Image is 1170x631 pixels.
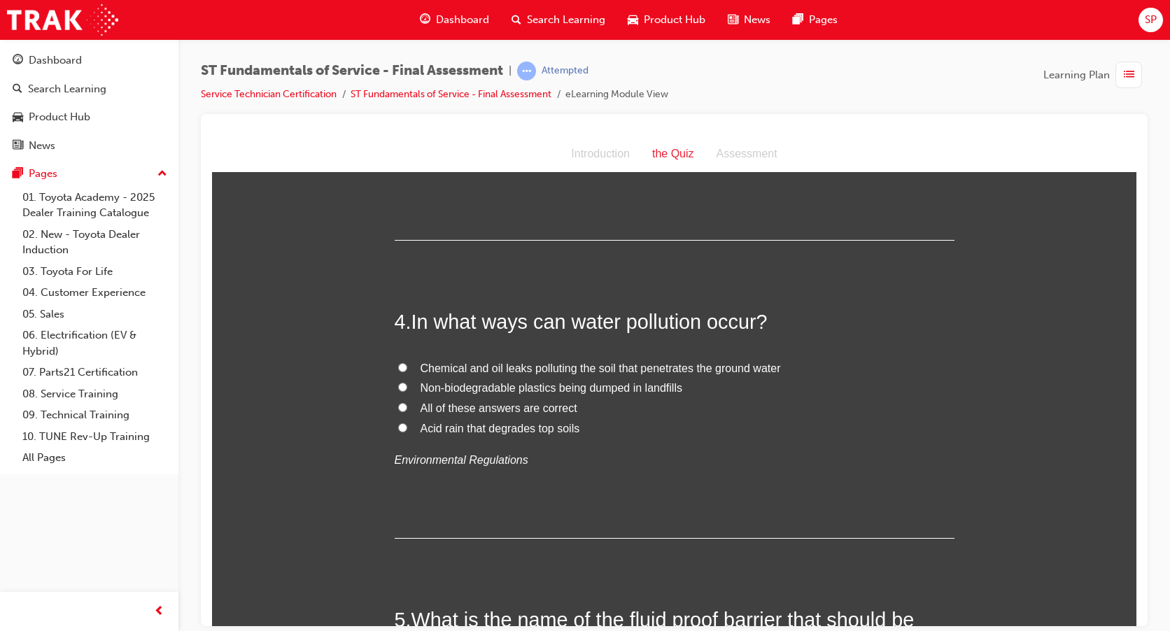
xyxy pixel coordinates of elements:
span: pages-icon [13,168,23,180]
span: | [509,63,512,79]
span: News [744,12,770,28]
a: 01. Toyota Academy - 2025 Dealer Training Catalogue [17,187,173,224]
input: Non-biodegradable plastics being dumped in landfills [186,246,195,255]
span: SP [1145,12,1157,28]
a: 07. Parts21 Certification [17,362,173,383]
span: ST Fundamentals of Service - Final Assessment [201,63,503,79]
a: Search Learning [6,76,173,102]
div: Assessment [493,8,577,28]
a: Service Technician Certification [201,88,337,100]
span: Chemical and oil leaks polluting the soil that penetrates the ground water [209,226,569,238]
button: Pages [6,161,173,187]
img: Trak [7,4,118,36]
span: list-icon [1124,66,1134,84]
span: What is the name of the fluid proof barrier that should be around all fluids and chemicals in a w... [183,472,703,523]
a: news-iconNews [717,6,782,34]
h2: 4 . [183,171,742,199]
span: Non-biodegradable plastics being dumped in landfills [209,246,470,257]
span: In what ways can water pollution occur? [199,174,556,197]
div: News [29,138,55,154]
div: Search Learning [28,81,106,97]
span: guage-icon [13,55,23,67]
a: Dashboard [6,48,173,73]
input: All of these answers are correct [186,267,195,276]
input: Chemical and oil leaks polluting the soil that penetrates the ground water [186,227,195,236]
em: Environmental Regulations [183,318,316,329]
span: Product Hub [644,12,705,28]
div: the Quiz [429,8,493,28]
span: search-icon [13,83,22,96]
a: 03. Toyota For Life [17,261,173,283]
span: Acid rain that degrades top soils [209,286,368,298]
span: Search Learning [527,12,605,28]
a: 05. Sales [17,304,173,325]
button: DashboardSearch LearningProduct HubNews [6,45,173,161]
span: learningRecordVerb_ATTEMPT-icon [517,62,536,80]
a: 04. Customer Experience [17,282,173,304]
a: News [6,133,173,159]
a: car-iconProduct Hub [616,6,717,34]
a: ST Fundamentals of Service - Final Assessment [351,88,551,100]
input: Acid rain that degrades top soils [186,287,195,296]
span: Dashboard [436,12,489,28]
span: up-icon [157,165,167,183]
div: Dashboard [29,52,82,69]
span: pages-icon [793,11,803,29]
h2: 5 . [183,469,742,526]
span: guage-icon [420,11,430,29]
span: Learning Plan [1043,67,1110,83]
span: All of these answers are correct [209,266,365,278]
a: Product Hub [6,104,173,130]
div: Introduction [348,8,429,28]
span: Pages [809,12,838,28]
a: All Pages [17,447,173,469]
span: search-icon [512,11,521,29]
button: SP [1139,8,1163,32]
li: eLearning Module View [565,87,668,103]
a: 08. Service Training [17,383,173,405]
div: Product Hub [29,109,90,125]
div: Attempted [542,64,588,78]
span: news-icon [13,140,23,153]
div: Pages [29,166,57,182]
span: prev-icon [154,603,164,621]
span: car-icon [13,111,23,124]
span: car-icon [628,11,638,29]
a: guage-iconDashboard [409,6,500,34]
a: 02. New - Toyota Dealer Induction [17,224,173,261]
a: 06. Electrification (EV & Hybrid) [17,325,173,362]
a: 09. Technical Training [17,404,173,426]
a: pages-iconPages [782,6,849,34]
a: 10. TUNE Rev-Up Training [17,426,173,448]
span: news-icon [728,11,738,29]
button: Learning Plan [1043,62,1148,88]
a: search-iconSearch Learning [500,6,616,34]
